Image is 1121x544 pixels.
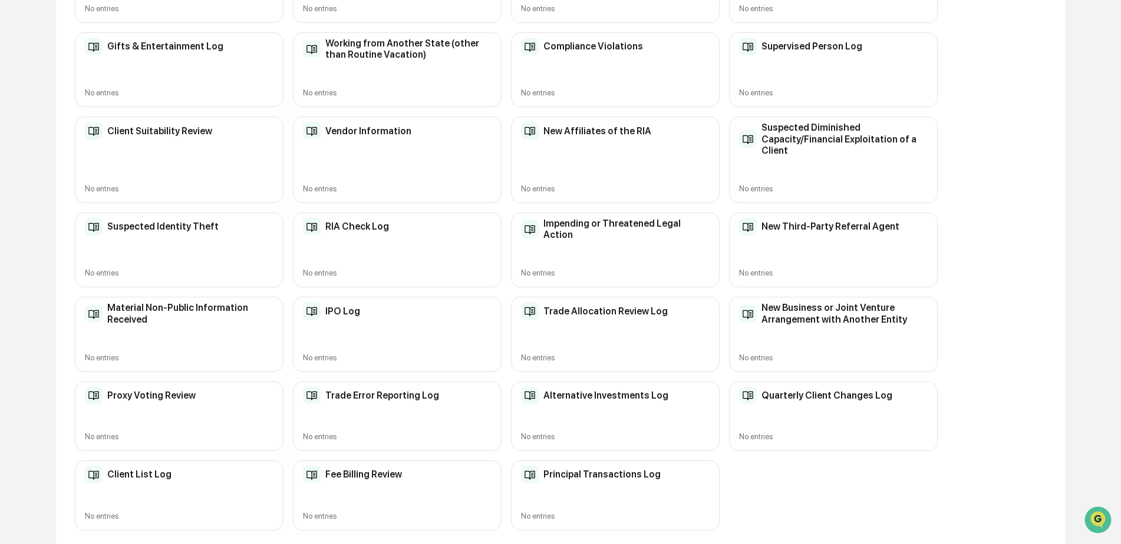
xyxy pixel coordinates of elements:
img: Compliance Log Table Icon [85,218,103,235]
div: No entries [739,88,928,97]
div: No entries [303,4,492,13]
div: No entries [521,268,710,277]
h2: Supervised Person Log [761,41,862,52]
img: Compliance Log Table Icon [739,387,757,404]
h2: Quarterly Client Changes Log [761,390,892,401]
h2: Client Suitability Review [107,125,212,137]
h2: Compliance Violations [543,41,643,52]
div: No entries [85,88,273,97]
div: No entries [739,184,928,193]
img: Compliance Log Table Icon [521,38,539,55]
h2: Trade Error Reporting Log [325,390,439,401]
img: Compliance Log Table Icon [85,387,103,404]
span: Attestations [97,148,146,160]
div: No entries [85,184,273,193]
h2: Gifts & Entertainment Log [107,41,223,52]
div: 🗄️ [85,150,95,159]
img: Compliance Log Table Icon [739,38,757,55]
div: No entries [303,432,492,441]
h2: Vendor Information [325,125,411,137]
img: Compliance Log Table Icon [303,466,321,483]
a: 🖐️Preclearance [7,144,81,165]
img: Compliance Log Table Icon [303,40,321,58]
div: No entries [739,268,928,277]
img: Compliance Log Table Icon [521,387,539,404]
h2: Client List Log [107,469,172,480]
iframe: Open customer support [1083,505,1115,537]
div: No entries [739,432,928,441]
img: Compliance Log Table Icon [739,218,757,235]
span: Preclearance [24,148,76,160]
div: No entries [303,353,492,362]
h2: RIA Check Log [325,221,389,232]
div: We're available if you need us! [40,102,149,111]
div: No entries [85,268,273,277]
img: Compliance Log Table Icon [739,305,757,323]
div: No entries [521,512,710,520]
span: Data Lookup [24,171,74,183]
img: Compliance Log Table Icon [303,122,321,140]
div: Start new chat [40,90,193,102]
div: No entries [303,512,492,520]
h2: New Third-Party Referral Agent [761,221,899,232]
h2: IPO Log [325,306,360,317]
button: Start new chat [200,94,215,108]
div: No entries [521,4,710,13]
h2: Alternative Investments Log [543,390,668,401]
img: Compliance Log Table Icon [739,130,757,148]
div: No entries [739,4,928,13]
h2: Suspected Diminished Capacity/Financial Exploitation of a Client [761,122,928,156]
div: No entries [303,184,492,193]
h2: New Affiliates of the RIA [543,125,651,137]
h2: Fee Billing Review [325,469,402,480]
img: Compliance Log Table Icon [521,466,539,483]
img: Compliance Log Table Icon [303,218,321,235]
h2: Trade Allocation Review Log [543,306,668,317]
h2: Material Non-Public Information Received [107,302,273,324]
img: Compliance Log Table Icon [303,302,321,320]
div: No entries [303,268,492,277]
div: 🖐️ [12,150,21,159]
p: How can we help? [12,25,215,44]
div: No entries [85,353,273,362]
a: Powered byPylon [83,199,143,208]
a: 🗄️Attestations [81,144,151,165]
h2: New Business or Joint Venture Arrangement with Another Entity [761,302,928,324]
h2: Working from Another State (other than Routine Vacation) [325,38,492,60]
div: No entries [521,184,710,193]
div: No entries [85,4,273,13]
div: No entries [521,88,710,97]
img: Compliance Log Table Icon [85,122,103,140]
img: Compliance Log Table Icon [85,38,103,55]
div: 🔎 [12,172,21,181]
div: No entries [85,432,273,441]
div: No entries [85,512,273,520]
div: No entries [521,353,710,362]
h2: Principal Transactions Log [543,469,661,480]
img: Compliance Log Table Icon [521,122,539,140]
img: Compliance Log Table Icon [303,387,321,404]
img: Compliance Log Table Icon [85,466,103,483]
img: Compliance Log Table Icon [85,305,103,323]
h2: Suspected Identity Theft [107,221,219,232]
div: No entries [739,353,928,362]
h2: Proxy Voting Review [107,390,196,401]
img: Compliance Log Table Icon [521,220,539,238]
img: 1746055101610-c473b297-6a78-478c-a979-82029cc54cd1 [12,90,33,111]
span: Pylon [117,200,143,208]
img: Compliance Log Table Icon [521,302,539,320]
h2: Impending or Threatened Legal Action [543,218,710,240]
a: 🔎Data Lookup [7,166,79,187]
div: No entries [303,88,492,97]
div: No entries [521,432,710,441]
